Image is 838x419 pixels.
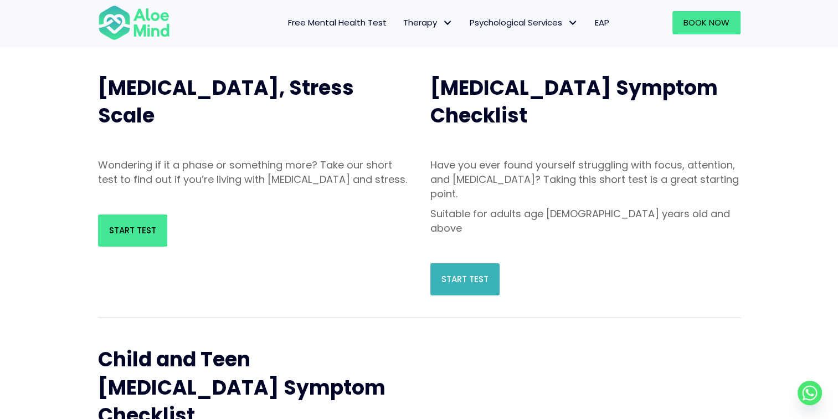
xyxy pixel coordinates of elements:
span: [MEDICAL_DATA] Symptom Checklist [430,74,718,130]
span: Free Mental Health Test [288,17,387,28]
a: EAP [587,11,618,34]
p: Have you ever found yourself struggling with focus, attention, and [MEDICAL_DATA]? Taking this sh... [430,158,741,201]
a: Free Mental Health Test [280,11,395,34]
span: Book Now [683,17,729,28]
a: Start Test [98,214,167,247]
nav: Menu [184,11,618,34]
img: Aloe mind Logo [98,4,170,41]
a: Psychological ServicesPsychological Services: submenu [461,11,587,34]
span: Psychological Services: submenu [565,15,581,31]
a: Start Test [430,263,500,295]
p: Wondering if it a phase or something more? Take our short test to find out if you’re living with ... [98,158,408,187]
span: Psychological Services [470,17,578,28]
a: TherapyTherapy: submenu [395,11,461,34]
span: Therapy: submenu [440,15,456,31]
span: EAP [595,17,609,28]
span: Start Test [441,273,489,285]
p: Suitable for adults age [DEMOGRAPHIC_DATA] years old and above [430,207,741,236]
span: [MEDICAL_DATA], Stress Scale [98,74,354,130]
a: Book Now [672,11,741,34]
span: Therapy [403,17,453,28]
a: Whatsapp [798,381,822,405]
span: Start Test [109,224,156,236]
